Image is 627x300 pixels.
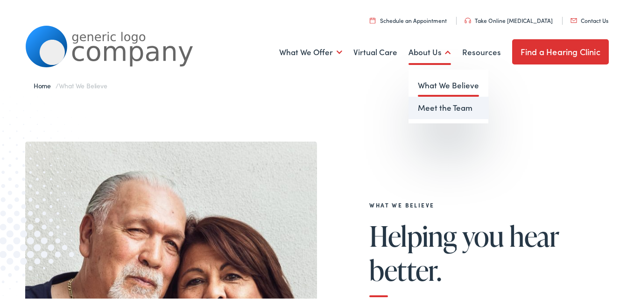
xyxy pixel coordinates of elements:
[353,33,397,68] a: Virtual Care
[369,219,457,250] span: Helping
[465,16,471,21] img: utility icon
[409,95,488,117] a: Meet the Team
[409,33,451,68] a: About Us
[462,33,501,68] a: Resources
[462,219,504,250] span: you
[509,219,559,250] span: hear
[369,200,593,207] h2: What We Believe
[409,72,488,95] a: What We Believe
[571,14,608,22] a: Contact Us
[279,33,342,68] a: What We Offer
[512,37,609,63] a: Find a Hearing Clinic
[370,14,447,22] a: Schedule an Appointment
[465,14,553,22] a: Take Online [MEDICAL_DATA]
[369,253,441,284] span: better.
[370,15,375,21] img: utility icon
[571,16,577,21] img: utility icon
